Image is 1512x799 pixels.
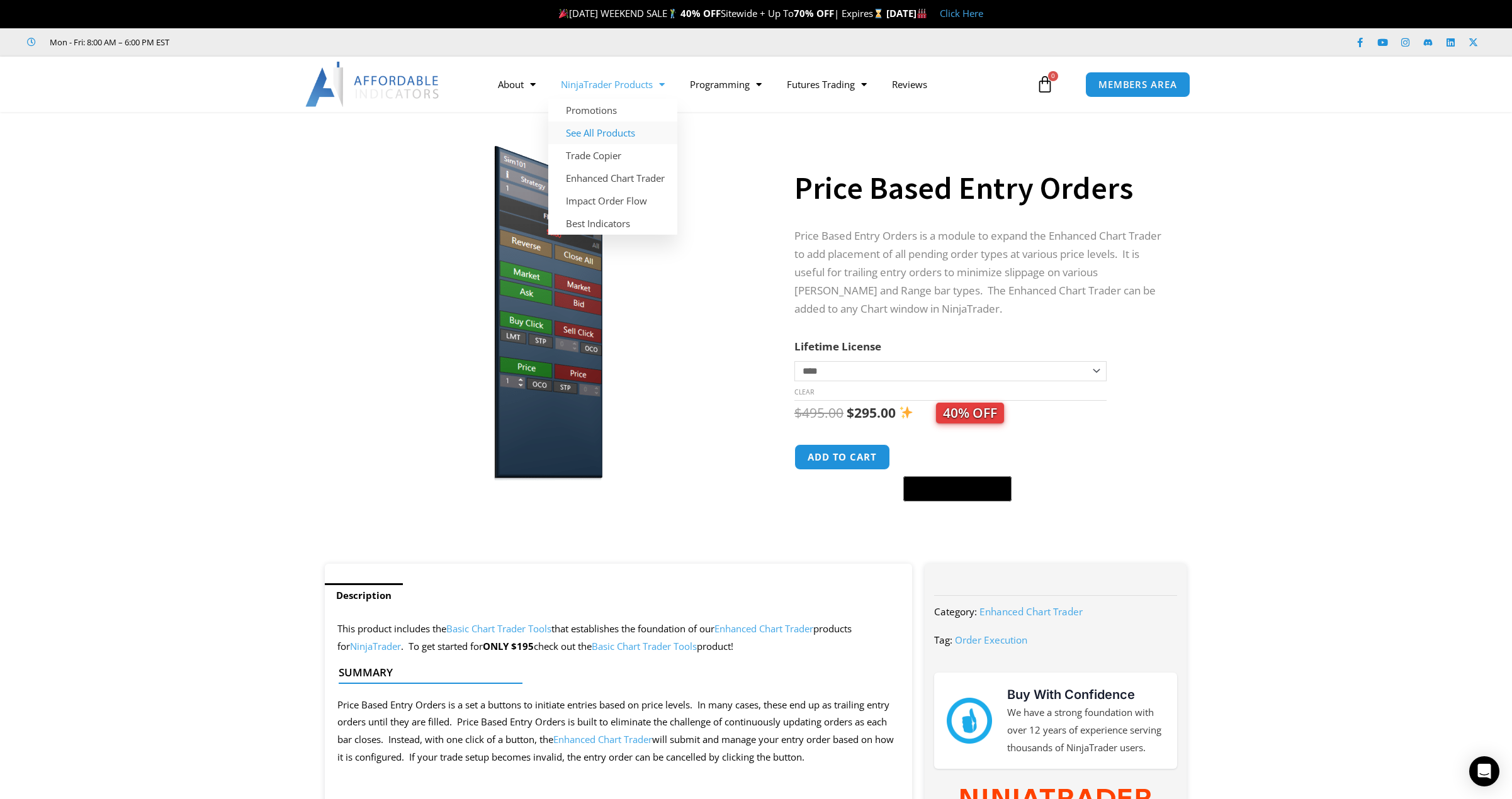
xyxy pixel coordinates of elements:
[548,167,677,189] a: Enhanced Chart Trader
[794,444,890,470] button: Add to cart
[940,7,983,20] a: Click Here
[847,404,854,422] span: $
[903,476,1012,501] button: Buy with GPay
[350,640,401,652] a: NinjaTrader
[1098,80,1177,89] span: MEMBERS AREA
[47,35,169,50] span: Mon - Fri: 8:00 AM – 6:00 PM EST
[917,9,927,18] img: 🏭
[874,9,883,18] img: ⌛
[548,144,677,167] a: Trade Copier
[1469,756,1499,786] div: Open Intercom Messenger
[901,442,1014,472] iframe: Secure express checkout frame
[794,404,802,422] span: $
[847,404,896,422] bdi: 295.00
[879,70,940,99] a: Reviews
[794,7,834,20] strong: 70% OFF
[886,7,927,20] strong: [DATE]
[548,212,677,235] a: Best Indicators
[794,388,814,396] a: Clear options
[343,134,748,482] img: Price based | Affordable Indicators – NinjaTrader
[548,99,677,121] a: Promotions
[794,404,843,422] bdi: 495.00
[339,666,888,679] h4: Summary
[1007,685,1165,704] h3: Buy With Confidence
[485,70,548,99] a: About
[337,696,900,766] p: Price Based Entry Orders is a set a buttons to initiate entries based on price levels. In many ca...
[794,227,1162,318] p: Price Based Entry Orders is a module to expand the Enhanced Chart Trader to add placement of all ...
[936,403,1004,423] span: 40% OFF
[559,9,568,18] img: 🎉
[548,121,677,144] a: See All Products
[556,7,886,20] span: [DATE] WEEKEND SALE Sitewide + Up To | Expires
[553,733,652,746] a: Enhanced Chart Trader
[485,70,1033,99] nav: Menu
[548,99,677,235] ul: NinjaTrader Products
[483,640,534,652] strong: ONLY $195
[794,166,1162,210] h1: Price Based Entry Orders
[794,339,881,354] label: Lifetime License
[668,9,677,18] img: 🏌️‍♂️
[1007,704,1165,757] p: We have a strong foundation with over 12 years of experience serving thousands of NinjaTrader users.
[794,509,1162,520] iframe: PayPal Message 1
[548,189,677,212] a: Impact Order Flow
[677,70,774,99] a: Programming
[548,70,677,99] a: NinjaTrader Products
[1048,71,1058,81] span: 0
[934,634,952,646] span: Tag:
[680,7,721,20] strong: 40% OFF
[592,640,697,652] a: Basic Chart Trader Tools
[305,62,441,107] img: LogoAI | Affordable Indicators – NinjaTrader
[187,36,376,48] iframe: Customer reviews powered by Trustpilot
[774,70,879,99] a: Futures Trading
[446,622,551,635] a: Basic Chart Trader Tools
[534,640,733,652] span: check out the product!
[337,620,900,656] p: This product includes the that establishes the foundation of our products for . To get started for
[1085,72,1190,98] a: MEMBERS AREA
[714,622,813,635] a: Enhanced Chart Trader
[1017,66,1073,103] a: 0
[325,583,403,608] a: Description
[900,406,913,419] img: ✨
[934,605,977,618] span: Category:
[947,698,992,743] img: mark thumbs good 43913 | Affordable Indicators – NinjaTrader
[979,605,1083,618] a: Enhanced Chart Trader
[955,634,1027,646] a: Order Execution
